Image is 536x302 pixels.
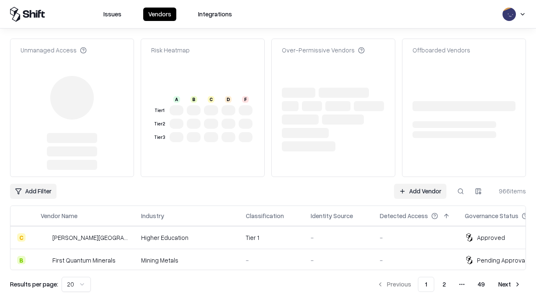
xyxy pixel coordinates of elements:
[246,211,284,220] div: Classification
[141,211,164,220] div: Industry
[10,184,57,199] button: Add Filter
[492,187,526,195] div: 966 items
[52,256,116,265] div: First Quantum Minerals
[246,233,297,242] div: Tier 1
[141,233,232,242] div: Higher Education
[41,211,77,220] div: Vendor Name
[21,46,87,55] div: Unmanaged Access
[52,233,128,242] div: [PERSON_NAME][GEOGRAPHIC_DATA]
[10,280,58,289] p: Results per page:
[380,256,451,265] div: -
[191,96,197,103] div: B
[173,96,180,103] div: A
[41,233,49,242] img: Reichman University
[394,184,446,199] a: Add Vendor
[412,46,470,55] div: Offboarded Vendors
[98,8,126,21] button: Issues
[282,46,365,55] div: Over-Permissive Vendors
[436,277,453,292] button: 2
[471,277,492,292] button: 49
[418,277,434,292] button: 1
[153,120,166,128] div: Tier 2
[143,8,176,21] button: Vendors
[17,256,26,264] div: B
[465,211,518,220] div: Governance Status
[242,96,249,103] div: F
[41,256,49,264] img: First Quantum Minerals
[477,233,505,242] div: Approved
[246,256,297,265] div: -
[493,277,526,292] button: Next
[225,96,232,103] div: D
[17,233,26,242] div: C
[380,233,451,242] div: -
[311,256,366,265] div: -
[477,256,526,265] div: Pending Approval
[141,256,232,265] div: Mining Metals
[311,233,366,242] div: -
[372,277,526,292] nav: pagination
[208,96,214,103] div: C
[151,46,190,55] div: Risk Heatmap
[380,211,428,220] div: Detected Access
[193,8,237,21] button: Integrations
[153,107,166,114] div: Tier 1
[311,211,353,220] div: Identity Source
[153,134,166,141] div: Tier 3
